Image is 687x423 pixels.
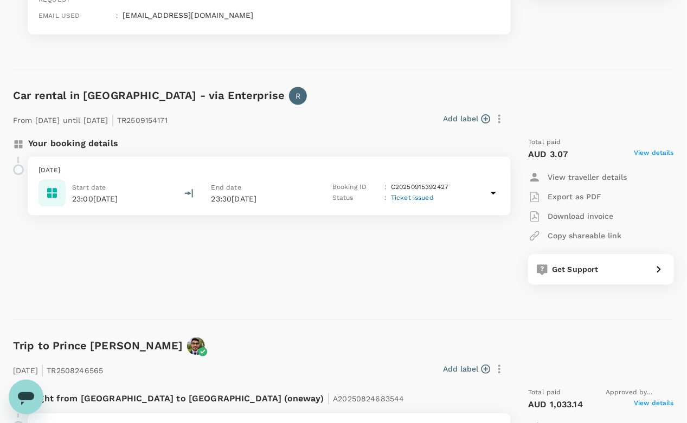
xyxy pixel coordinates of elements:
span: End date [211,184,241,191]
h6: Car rental in [GEOGRAPHIC_DATA] - via Enterprise [13,87,285,104]
button: Copy shareable link [528,226,621,245]
p: From [DATE] until [DATE] TR2509154171 [13,109,168,128]
span: Ticket issued [391,194,434,201]
p: 23:00[DATE] [72,193,118,204]
p: [DATE] [38,165,500,176]
span: Approved by [606,387,674,398]
p: 23:30[DATE] [211,193,314,204]
button: View traveller details [528,167,627,187]
p: Export as PDF [548,191,601,202]
h6: Trip to Prince [PERSON_NAME] [13,337,183,354]
p: Your booking details [28,137,118,150]
p: Status [332,193,380,204]
p: AUD 3.07 [528,148,568,161]
span: | [327,391,330,406]
p: View traveller details [548,172,627,183]
p: : [384,182,387,193]
button: Add label [443,113,490,124]
button: Add label [443,363,490,374]
iframe: Button to launch messaging window [9,380,43,414]
span: A20250824683544 [333,394,404,403]
p: : [384,193,387,204]
p: Copy shareable link [548,230,621,241]
p: [DATE] TR2508246565 [13,359,103,379]
span: Get Support [552,265,599,274]
span: | [111,112,114,127]
p: [EMAIL_ADDRESS][DOMAIN_NAME] [123,10,500,21]
p: R [296,90,300,101]
span: Total paid [528,387,561,398]
button: Download invoice [528,206,613,226]
p: Download invoice [548,211,613,222]
span: Total paid [528,137,561,148]
p: Booking ID [332,182,380,193]
span: : [116,12,118,19]
button: Export as PDF [528,187,601,206]
span: Start date [72,184,106,191]
span: | [41,362,44,378]
p: C20250915392427 [391,182,448,193]
img: avatar-673d91e4a1763.jpeg [187,337,205,355]
p: Flight from [GEOGRAPHIC_DATA] to [GEOGRAPHIC_DATA] (oneway) [28,387,405,407]
span: View details [634,398,674,411]
p: AUD 1,033.14 [528,398,583,411]
span: View details [634,148,674,161]
span: Email used [38,12,80,19]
